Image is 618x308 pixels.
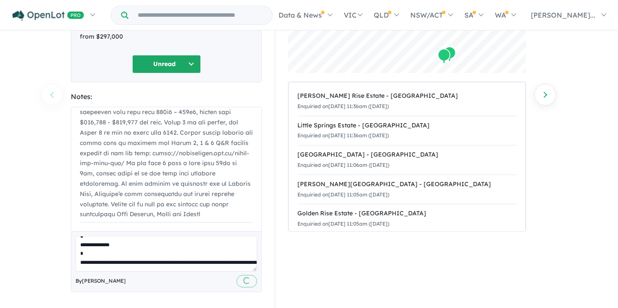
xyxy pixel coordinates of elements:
a: Little Springs Estate - [GEOGRAPHIC_DATA]Enquiried on[DATE] 11:36am ([DATE]) [297,116,517,146]
a: [PERSON_NAME][GEOGRAPHIC_DATA] - [GEOGRAPHIC_DATA]Enquiried on[DATE] 11:05am ([DATE]) [297,175,517,205]
button: Unread [132,55,201,73]
small: Enquiried on [DATE] 11:05am ([DATE]) [297,220,389,227]
div: Golden Rise Estate - [GEOGRAPHIC_DATA] [297,208,517,219]
div: [PERSON_NAME][GEOGRAPHIC_DATA] - [GEOGRAPHIC_DATA] [297,179,517,190]
a: [GEOGRAPHIC_DATA] - [GEOGRAPHIC_DATA]Enquiried on[DATE] 11:06am ([DATE]) [297,145,517,175]
small: Enquiried on [DATE] 11:06am ([DATE]) [297,162,389,168]
small: Enquiried on [DATE] 11:36am ([DATE]) [297,103,389,109]
div: Map marker [438,48,451,64]
div: Notes: [71,91,262,103]
div: [GEOGRAPHIC_DATA] - [GEOGRAPHIC_DATA] [297,150,517,160]
span: By [PERSON_NAME] [76,277,126,285]
img: Openlot PRO Logo White [12,10,84,21]
div: [PERSON_NAME] Rise Estate - [GEOGRAPHIC_DATA] [297,91,517,101]
a: Golden Rise Estate - [GEOGRAPHIC_DATA]Enquiried on[DATE] 11:05am ([DATE]) [297,204,517,234]
small: Enquiried on [DATE] 11:05am ([DATE]) [297,191,389,198]
div: Map marker [443,46,456,62]
input: Try estate name, suburb, builder or developer [130,6,270,24]
a: [PERSON_NAME] Rise Estate - [GEOGRAPHIC_DATA]Enquiried on[DATE] 11:36am ([DATE]) [297,87,517,116]
span: [PERSON_NAME]... [531,11,595,19]
div: Little Springs Estate - [GEOGRAPHIC_DATA] [297,121,517,131]
small: Enquiried on [DATE] 11:36am ([DATE]) [297,132,389,139]
div: Price-list & Release map, Vacant land from $297,000 [80,21,253,42]
div: Map marker [444,46,457,62]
